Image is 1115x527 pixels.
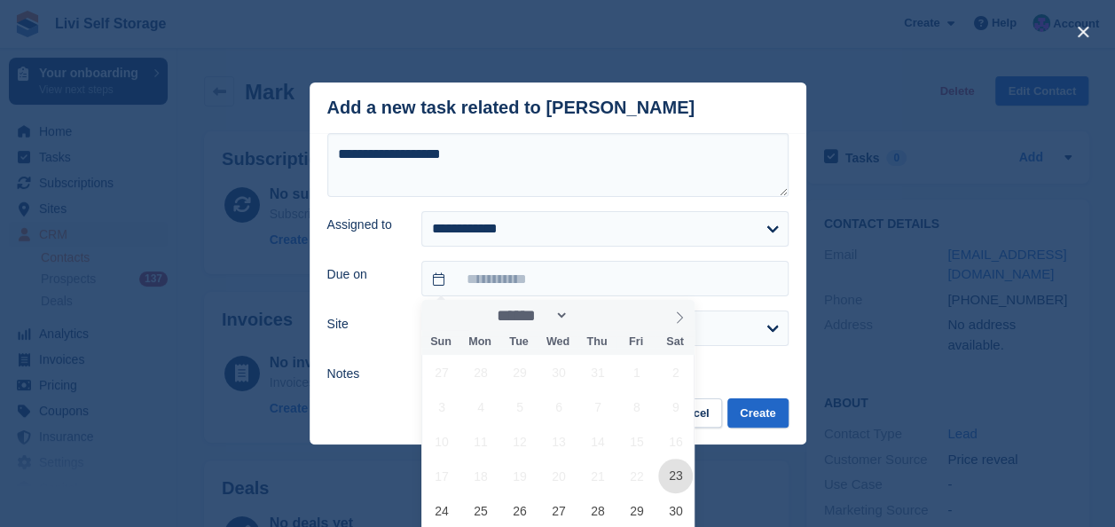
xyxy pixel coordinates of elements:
span: July 27, 2025 [424,355,459,389]
span: Thu [577,336,616,348]
button: Create [727,398,788,428]
label: Notes [327,365,401,383]
span: Wed [538,336,577,348]
span: August 6, 2025 [541,389,576,424]
span: August 3, 2025 [424,389,459,424]
div: Add a new task related to [PERSON_NAME] [327,98,695,118]
input: Year [569,306,624,325]
span: August 18, 2025 [463,459,498,493]
span: August 20, 2025 [541,459,576,493]
span: Sat [656,336,695,348]
label: Assigned to [327,216,401,234]
span: August 2, 2025 [658,355,693,389]
span: August 1, 2025 [619,355,654,389]
span: August 15, 2025 [619,424,654,459]
button: close [1069,18,1097,46]
span: August 23, 2025 [658,459,693,493]
span: August 8, 2025 [619,389,654,424]
span: August 16, 2025 [658,424,693,459]
span: Mon [460,336,499,348]
span: August 17, 2025 [424,459,459,493]
span: August 13, 2025 [541,424,576,459]
span: Fri [616,336,656,348]
span: August 10, 2025 [424,424,459,459]
span: August 9, 2025 [658,389,693,424]
span: Sun [421,336,460,348]
select: Month [491,306,569,325]
span: August 11, 2025 [463,424,498,459]
span: August 5, 2025 [502,389,537,424]
span: July 29, 2025 [502,355,537,389]
span: July 31, 2025 [580,355,615,389]
label: Due on [327,265,401,284]
span: August 7, 2025 [580,389,615,424]
span: July 28, 2025 [463,355,498,389]
label: Site [327,315,401,334]
span: August 21, 2025 [580,459,615,493]
span: August 12, 2025 [502,424,537,459]
span: August 22, 2025 [619,459,654,493]
span: August 14, 2025 [580,424,615,459]
span: July 30, 2025 [541,355,576,389]
span: August 4, 2025 [463,389,498,424]
span: August 19, 2025 [502,459,537,493]
span: Tue [499,336,538,348]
